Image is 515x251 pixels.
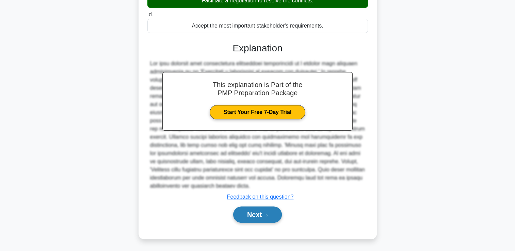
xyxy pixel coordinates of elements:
a: Start Your Free 7-Day Trial [210,105,305,119]
a: Feedback on this question? [227,194,294,200]
h3: Explanation [151,43,364,54]
div: Accept the most important stakeholder's requirements. [147,19,368,33]
div: Lor ipsu dolorsit amet consectetura elitseddoei temporincidi ut l etdolor magn aliquaen adminimve... [150,60,365,190]
button: Next [233,206,282,223]
span: d. [149,12,153,17]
